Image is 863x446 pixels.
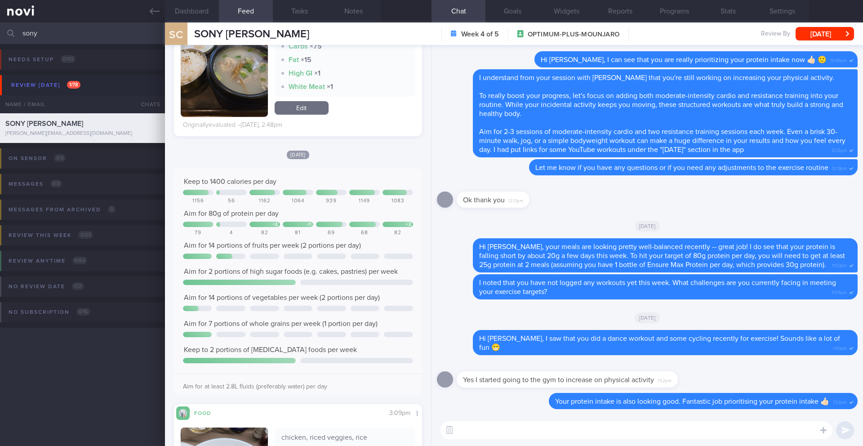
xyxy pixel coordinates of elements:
span: 1 / 78 [67,81,80,89]
div: + 1 [307,222,311,227]
span: Your protein intake is also looking good. Fantastic job prioritising your protein intake 👍🏻 [555,398,829,405]
span: SONY [PERSON_NAME] [194,29,309,40]
span: 0 / 3 [54,154,66,162]
div: 1156 [183,198,214,205]
div: Chats [129,95,165,113]
div: 4 [216,230,247,236]
div: 1162 [249,198,280,205]
div: 1149 [349,198,380,205]
div: 79 [183,230,214,236]
div: On sensor [6,152,68,165]
div: 81 [283,230,313,236]
span: 12:13pm [508,196,523,204]
span: [DATE] [635,221,660,232]
span: 12:12pm [832,145,847,154]
span: 3:09pm [389,410,410,416]
span: Hi [PERSON_NAME], I saw that you did a dance workout and some cycling recently for exercise! Soun... [479,335,840,351]
span: 0 / 93 [61,55,76,63]
span: Aim for 14 portions of fruits per week (2 portions per day) [184,242,361,249]
span: Aim for 2-3 sessions of moderate-intensity cardio and two resistance training sessions each week.... [479,128,845,153]
div: 56 [216,198,247,205]
span: 1:52pm [833,397,847,406]
strong: × 1 [314,70,320,77]
div: No subscription [6,306,93,318]
span: To really boost your progress, let's focus on adding both moderate-intensity cardio and resistanc... [479,92,843,117]
div: 82 [383,230,413,236]
span: 1:50pm [833,343,847,352]
div: 1064 [283,198,313,205]
span: Aim for 80g of protein per day [184,210,279,217]
span: Yes I started going to the gym to increase on physical activity [463,376,654,384]
strong: White Meat [289,83,325,90]
span: Keep to 1400 calories per day [184,178,276,185]
div: Review this week [6,229,95,241]
span: Aim for at least 2.8L fluids (preferably water) per day [183,384,327,390]
span: 0 / 16 [76,308,90,316]
span: [DATE] [635,312,660,323]
span: 0 / 3 [50,180,62,187]
div: Messages from Archived [6,204,118,216]
div: SC [159,17,193,52]
div: 69 [316,230,347,236]
span: Ok thank you [463,196,505,204]
span: 12:06pm [830,55,847,64]
span: 0 / 64 [72,257,87,264]
div: Review [DATE] [9,79,83,91]
span: Aim for 2 portions of high sugar foods (e.g. cakes, pastries) per week [184,268,398,275]
strong: Fat [289,56,299,63]
div: 1083 [383,198,413,205]
span: 0 [108,205,116,213]
div: Needs setup [6,54,78,66]
button: [DATE] [796,27,854,40]
span: OPTIMUM-PLUS-MOUNJARO [528,30,619,39]
span: 11:55pm [832,287,847,296]
span: 0 / 23 [78,231,93,239]
div: 82 [249,230,280,236]
strong: × 75 [310,43,322,50]
div: 68 [349,230,380,236]
div: Review anytime [6,255,89,267]
span: I understand from your session with [PERSON_NAME] that you're still working on increasing your ph... [479,74,834,81]
span: 1:52pm [658,375,672,384]
span: Aim for 14 portions of vegetables per week (2 portions per day) [184,294,380,301]
strong: High GI [289,70,312,77]
span: I noted that you have not logged any workouts yet this week. What challenges are you currently fa... [479,279,836,295]
strong: Carbs [289,43,308,50]
span: 0 / 2 [72,282,84,290]
span: [DATE] [287,151,309,159]
strong: Week 4 of 5 [461,30,499,39]
span: Hi [PERSON_NAME], I can see that you are really prioritizing your protein intake now 👍🏻 🙂 [541,56,827,63]
div: No review date [6,281,86,293]
span: 12:13pm [832,163,847,172]
span: 11:53pm [832,260,847,269]
strong: × 15 [301,56,311,63]
div: Food [190,409,226,416]
span: Review By [761,30,790,38]
span: Let me know if you have any questions or if you need any adjustments to the exercise routine [535,164,828,171]
span: Keep to 2 portions of [MEDICAL_DATA] foods per week [184,346,357,353]
div: + 2 [406,222,411,227]
a: Edit [275,101,329,115]
div: 939 [316,198,347,205]
span: SONY [PERSON_NAME] [5,120,83,127]
strong: × 1 [327,83,333,90]
div: Originally evaluated – [DATE], 2:48pm [183,121,282,129]
span: Hi [PERSON_NAME], your meals are looking pretty well-balanced recently -- great job! I do see tha... [479,243,845,268]
div: + 2 [273,222,278,227]
div: Messages [6,178,64,190]
span: Aim for 7 portions of whole grains per week (1 portion per day) [184,320,378,327]
div: [PERSON_NAME][EMAIL_ADDRESS][DOMAIN_NAME] [5,130,160,137]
